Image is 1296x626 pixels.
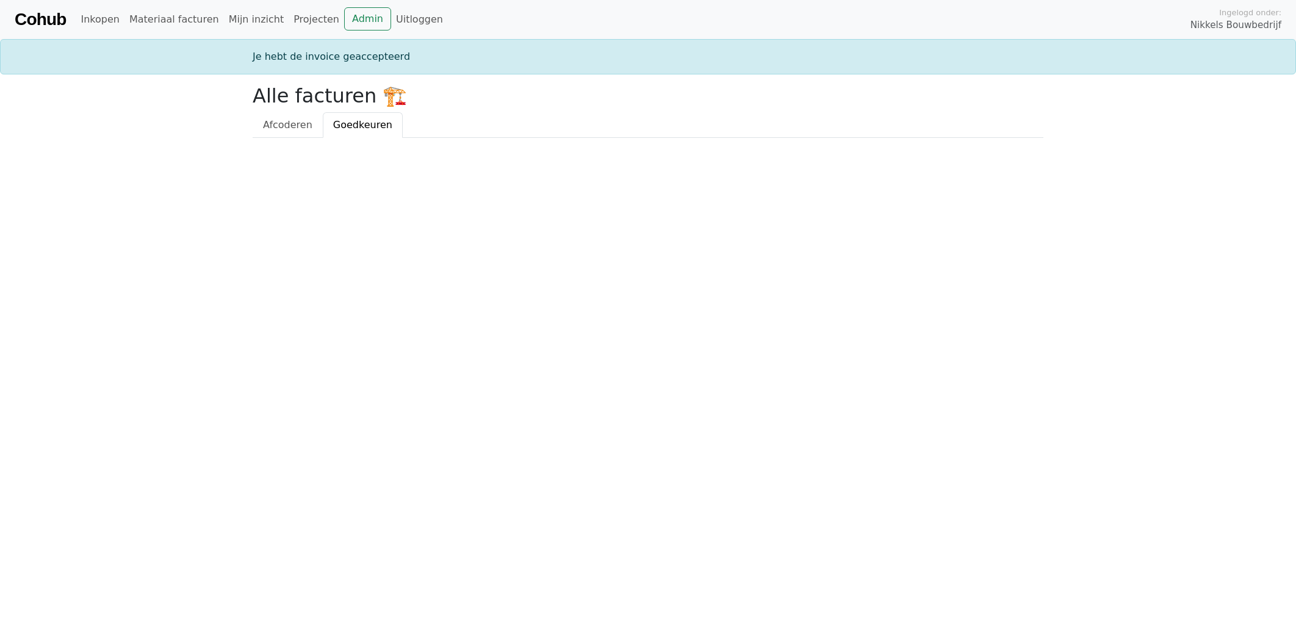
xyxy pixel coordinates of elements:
span: Afcoderen [263,119,312,131]
a: Afcoderen [253,112,323,138]
span: Goedkeuren [333,119,392,131]
a: Inkopen [76,7,124,32]
a: Projecten [289,7,344,32]
div: Je hebt de invoice geaccepteerd [245,49,1051,64]
a: Uitloggen [391,7,448,32]
a: Materiaal facturen [124,7,224,32]
a: Cohub [15,5,66,34]
h2: Alle facturen 🏗️ [253,84,1043,107]
a: Goedkeuren [323,112,403,138]
a: Mijn inzicht [224,7,289,32]
span: Nikkels Bouwbedrijf [1190,18,1281,32]
span: Ingelogd onder: [1219,7,1281,18]
a: Admin [344,7,391,31]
